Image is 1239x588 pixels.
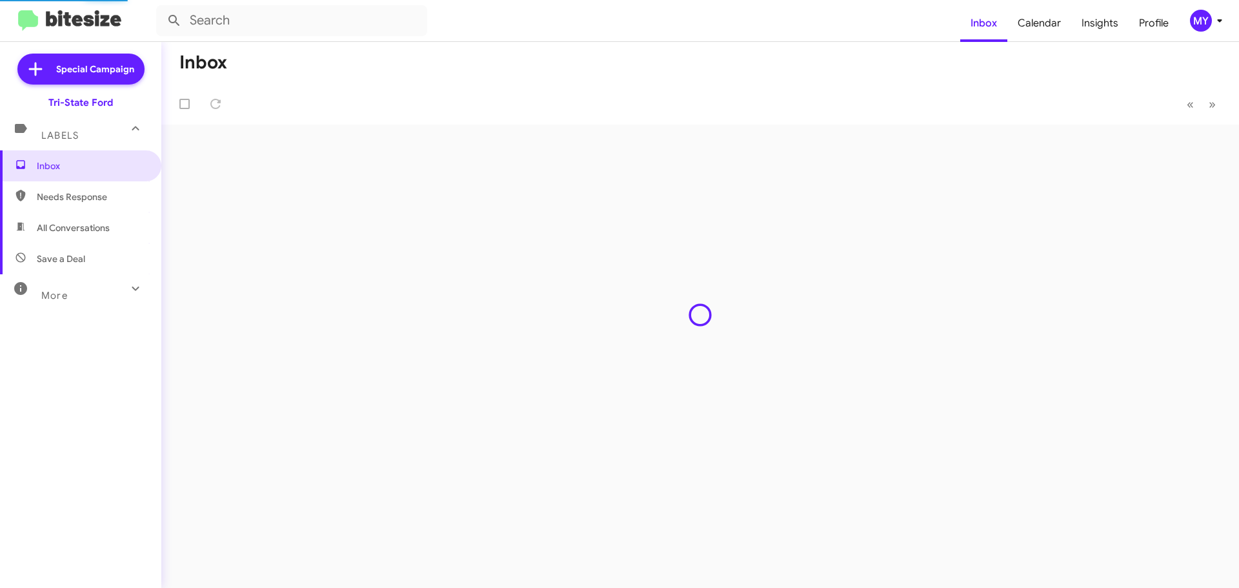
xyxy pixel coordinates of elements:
a: Inbox [960,5,1007,42]
div: Tri-State Ford [48,96,113,109]
a: Special Campaign [17,54,145,85]
span: All Conversations [37,221,110,234]
button: Next [1201,91,1224,117]
a: Insights [1071,5,1129,42]
span: Labels [41,130,79,141]
span: « [1187,96,1194,112]
a: Profile [1129,5,1179,42]
button: MY [1179,10,1225,32]
span: Needs Response [37,190,146,203]
span: Special Campaign [56,63,134,76]
h1: Inbox [179,52,227,73]
input: Search [156,5,427,36]
div: MY [1190,10,1212,32]
a: Calendar [1007,5,1071,42]
button: Previous [1179,91,1202,117]
span: » [1209,96,1216,112]
span: Inbox [37,159,146,172]
span: More [41,290,68,301]
nav: Page navigation example [1180,91,1224,117]
span: Save a Deal [37,252,85,265]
